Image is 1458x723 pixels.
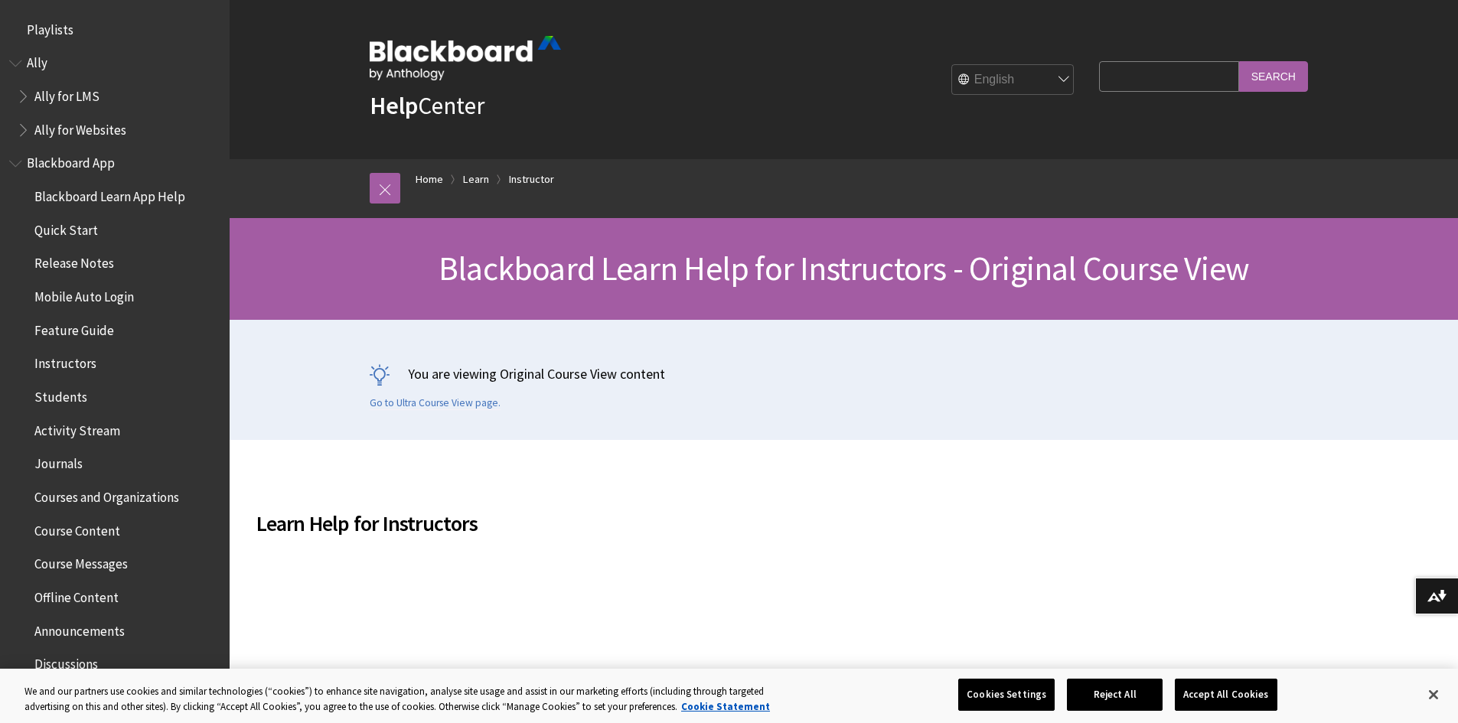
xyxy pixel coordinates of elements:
[34,83,99,104] span: Ally for LMS
[1239,61,1308,91] input: Search
[370,90,484,121] a: HelpCenter
[34,651,98,672] span: Discussions
[370,364,1319,383] p: You are viewing Original Course View content
[952,65,1075,96] select: Site Language Selector
[34,451,83,472] span: Journals
[34,618,125,639] span: Announcements
[24,684,802,714] div: We and our partners use cookies and similar technologies (“cookies”) to enhance site navigation, ...
[34,351,96,372] span: Instructors
[1417,678,1450,712] button: Close
[34,418,120,438] span: Activity Stream
[370,396,501,410] a: Go to Ultra Course View page.
[509,170,554,189] a: Instructor
[34,518,120,539] span: Course Content
[9,17,220,43] nav: Book outline for Playlists
[958,679,1055,711] button: Cookies Settings
[9,50,220,143] nav: Book outline for Anthology Ally Help
[34,251,114,272] span: Release Notes
[463,170,489,189] a: Learn
[34,184,185,204] span: Blackboard Learn App Help
[34,284,134,305] span: Mobile Auto Login
[439,247,1249,289] span: Blackboard Learn Help for Instructors - Original Course View
[1067,679,1163,711] button: Reject All
[27,17,73,37] span: Playlists
[416,170,443,189] a: Home
[34,318,114,338] span: Feature Guide
[34,552,128,572] span: Course Messages
[34,484,179,505] span: Courses and Organizations
[27,50,47,71] span: Ally
[34,217,98,238] span: Quick Start
[256,507,1205,539] span: Learn Help for Instructors
[1175,679,1277,711] button: Accept All Cookies
[34,585,119,605] span: Offline Content
[34,117,126,138] span: Ally for Websites
[34,384,87,405] span: Students
[681,700,770,713] a: More information about your privacy, opens in a new tab
[27,151,115,171] span: Blackboard App
[370,36,561,80] img: Blackboard by Anthology
[370,90,418,121] strong: Help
